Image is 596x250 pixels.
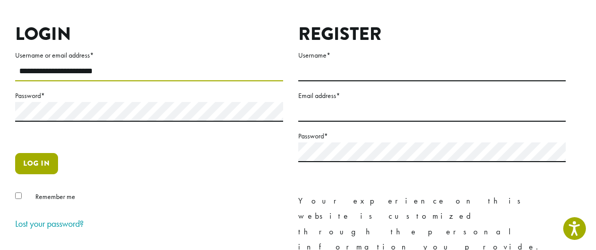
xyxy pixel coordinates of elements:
[15,153,58,174] button: Log in
[298,89,566,102] label: Email address
[15,218,84,229] a: Lost your password?
[15,89,283,102] label: Password
[298,49,566,62] label: Username
[298,23,566,45] h2: Register
[298,130,566,142] label: Password
[15,23,283,45] h2: Login
[35,192,75,201] span: Remember me
[15,49,283,62] label: Username or email address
